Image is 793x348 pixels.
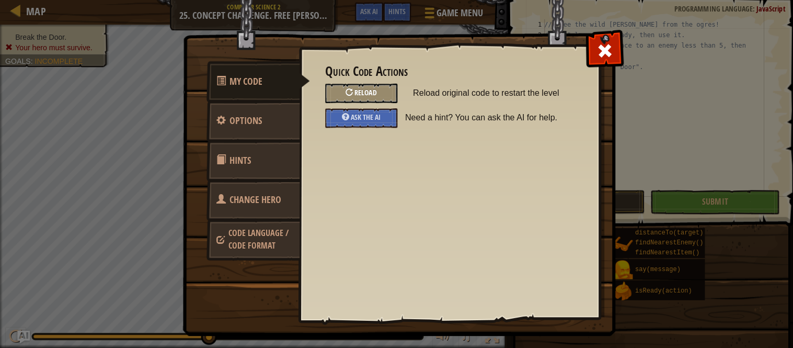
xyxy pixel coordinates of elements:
[228,115,260,128] span: Configure settings
[403,109,577,128] span: Need a hint? You can ask the AI for help.
[205,102,298,142] a: Options
[228,194,280,207] span: Choose hero, language
[323,109,395,129] div: Ask the AI
[323,85,395,104] div: Reload original code to restart the level
[410,85,569,104] span: Reload original code to restart the level
[228,154,249,167] span: Hints
[323,65,569,80] h3: Quick Code Actions
[227,227,287,251] span: Choose hero, language
[348,113,378,123] span: Ask the AI
[228,76,261,89] span: Quick Code Actions
[352,88,374,98] span: Reload
[205,62,308,103] a: My Code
